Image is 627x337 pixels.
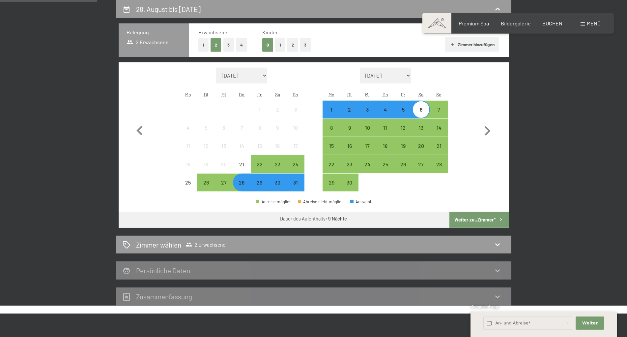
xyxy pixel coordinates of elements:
[328,216,347,221] b: 9 Nächte
[286,101,304,118] div: Sun Aug 03 2025
[179,137,197,155] div: Anreise nicht möglich
[204,92,208,97] abbr: Dienstag
[394,101,412,118] div: Fri Sep 05 2025
[413,107,429,123] div: 6
[197,155,215,173] div: Tue Aug 19 2025
[377,143,393,160] div: 18
[431,162,447,178] div: 28
[215,155,233,173] div: Anreise nicht möglich
[341,125,358,142] div: 9
[323,137,340,155] div: Mon Sep 15 2025
[323,143,340,160] div: 15
[412,119,430,137] div: Anreise möglich
[234,143,250,160] div: 14
[430,119,448,137] div: Anreise möglich
[358,119,376,137] div: Wed Sep 10 2025
[269,119,286,137] div: Anreise nicht möglich
[412,101,430,118] div: Anreise möglich
[377,107,393,123] div: 4
[215,162,232,178] div: 20
[251,143,268,160] div: 15
[269,137,286,155] div: Sat Aug 16 2025
[358,155,376,173] div: Anreise möglich
[359,107,376,123] div: 3
[198,38,209,52] button: 1
[394,155,412,173] div: Fri Sep 26 2025
[179,137,197,155] div: Mon Aug 11 2025
[233,174,251,191] div: Anreise möglich
[376,119,394,137] div: Thu Sep 11 2025
[251,119,269,137] div: Anreise nicht möglich
[341,155,358,173] div: Anreise möglich
[251,155,269,173] div: Fri Aug 22 2025
[341,119,358,137] div: Anreise möglich
[269,101,286,118] div: Anreise nicht möglich
[395,107,411,123] div: 5
[198,125,214,142] div: 5
[179,119,197,137] div: Anreise nicht möglich
[223,38,234,52] button: 3
[269,174,286,191] div: Anreise möglich
[430,137,448,155] div: Anreise möglich
[197,119,215,137] div: Tue Aug 05 2025
[413,143,429,160] div: 20
[262,38,273,52] button: 0
[341,119,358,137] div: Tue Sep 09 2025
[251,107,268,123] div: 1
[341,137,358,155] div: Tue Sep 16 2025
[377,162,393,178] div: 25
[269,107,286,123] div: 2
[269,155,286,173] div: Sat Aug 23 2025
[459,20,489,26] a: Premium Spa
[215,180,232,196] div: 27
[401,92,405,97] abbr: Freitag
[347,92,352,97] abbr: Dienstag
[251,137,269,155] div: Anreise nicht möglich
[358,119,376,137] div: Anreise möglich
[180,143,196,160] div: 11
[376,155,394,173] div: Anreise möglich
[215,155,233,173] div: Wed Aug 20 2025
[395,143,411,160] div: 19
[234,162,250,178] div: 21
[215,174,233,191] div: Anreise möglich
[198,29,227,35] span: Erwachsene
[215,137,233,155] div: Anreise nicht möglich
[198,180,214,196] div: 26
[180,180,196,196] div: 25
[251,101,269,118] div: Anreise nicht möglich
[323,101,340,118] div: Mon Sep 01 2025
[412,101,430,118] div: Sat Sep 06 2025
[323,101,340,118] div: Anreise möglich
[430,155,448,173] div: Anreise möglich
[185,92,191,97] abbr: Montag
[136,266,190,275] h2: Persönliche Daten
[180,125,196,142] div: 4
[221,92,226,97] abbr: Mittwoch
[197,174,215,191] div: Tue Aug 26 2025
[127,39,169,46] span: 2 Erwachsene
[197,137,215,155] div: Anreise nicht möglich
[323,125,340,142] div: 8
[251,101,269,118] div: Fri Aug 01 2025
[298,200,344,204] div: Abreise nicht möglich
[394,101,412,118] div: Anreise möglich
[127,29,181,36] h3: Belegung
[269,101,286,118] div: Sat Aug 02 2025
[269,125,286,142] div: 9
[233,155,251,173] div: Thu Aug 21 2025
[233,155,251,173] div: Anreise nicht möglich
[358,155,376,173] div: Wed Sep 24 2025
[587,20,601,26] span: Menü
[430,155,448,173] div: Sun Sep 28 2025
[431,143,447,160] div: 21
[286,101,304,118] div: Anreise nicht möglich
[251,119,269,137] div: Fri Aug 08 2025
[350,200,371,204] div: Auswahl
[198,162,214,178] div: 19
[198,143,214,160] div: 12
[136,5,201,13] h2: 28. August bis [DATE]
[287,180,303,196] div: 31
[286,155,304,173] div: Sun Aug 24 2025
[234,125,250,142] div: 7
